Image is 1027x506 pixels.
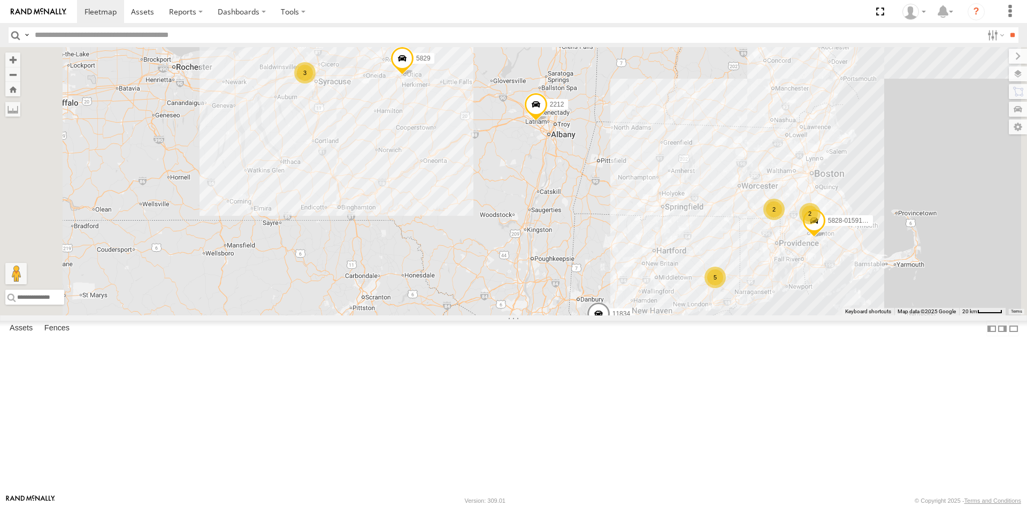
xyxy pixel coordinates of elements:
span: 11834 [612,309,630,317]
button: Zoom in [5,52,20,67]
label: Dock Summary Table to the Right [997,321,1008,336]
a: Terms (opens in new tab) [1011,309,1022,314]
label: Hide Summary Table [1008,321,1019,336]
div: Version: 309.01 [465,497,505,504]
span: 20 km [962,308,977,314]
div: 5 [704,267,726,288]
div: 3 [294,62,316,84]
div: © Copyright 2025 - [915,497,1021,504]
img: rand-logo.svg [11,8,66,16]
button: Zoom Home [5,82,20,96]
i: ? [968,3,985,20]
a: Terms and Conditions [964,497,1021,504]
div: 2 [799,203,821,224]
span: Map data ©2025 Google [898,308,956,314]
button: Zoom out [5,67,20,82]
a: Visit our Website [6,495,55,506]
label: Assets [4,321,38,336]
button: Drag Pegman onto the map to open Street View [5,263,27,284]
span: 2212 [550,100,564,108]
div: Thomas Ward [899,4,930,20]
span: 5828-015910002446550 [828,217,898,224]
label: Fences [39,321,75,336]
span: 5829 [416,55,431,62]
label: Dock Summary Table to the Left [986,321,997,336]
div: 2 [763,199,785,220]
label: Map Settings [1009,119,1027,134]
label: Search Filter Options [983,27,1006,43]
button: Map Scale: 20 km per 43 pixels [959,308,1006,315]
label: Measure [5,102,20,117]
button: Keyboard shortcuts [845,308,891,315]
label: Search Query [22,27,31,43]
